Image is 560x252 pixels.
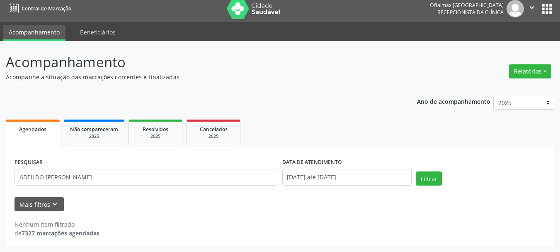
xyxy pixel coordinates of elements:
i: keyboard_arrow_down [50,200,59,209]
label: DATA DE ATENDIMENTO [282,156,342,169]
span: Cancelados [200,126,228,133]
input: Selecione um intervalo [282,169,412,186]
span: Não compareceram [70,126,118,133]
span: Central de Marcação [22,5,71,12]
button: Relatórios [509,64,551,78]
strong: 7327 marcações agendadas [22,229,99,237]
input: Nome, código do beneficiário ou CPF [15,169,278,186]
a: Central de Marcação [6,2,71,15]
div: 2025 [193,133,234,139]
span: Recepcionista da clínica [437,9,504,16]
p: Acompanhamento [6,52,390,73]
button: Mais filtroskeyboard_arrow_down [15,197,64,212]
label: PESQUISAR [15,156,43,169]
p: Acompanhe a situação das marcações correntes e finalizadas [6,73,390,81]
div: 2025 [70,133,118,139]
button: Filtrar [416,171,442,186]
a: Acompanhamento [3,25,65,41]
p: Ano de acompanhamento [417,96,490,106]
span: Resolvidos [143,126,168,133]
i:  [527,3,536,12]
button: apps [540,2,554,16]
span: Agendados [19,126,46,133]
div: de [15,229,99,237]
a: Beneficiários [74,25,121,39]
div: Nenhum item filtrado [15,220,99,229]
div: Oftalmax [GEOGRAPHIC_DATA] [430,2,504,9]
div: 2025 [135,133,176,139]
